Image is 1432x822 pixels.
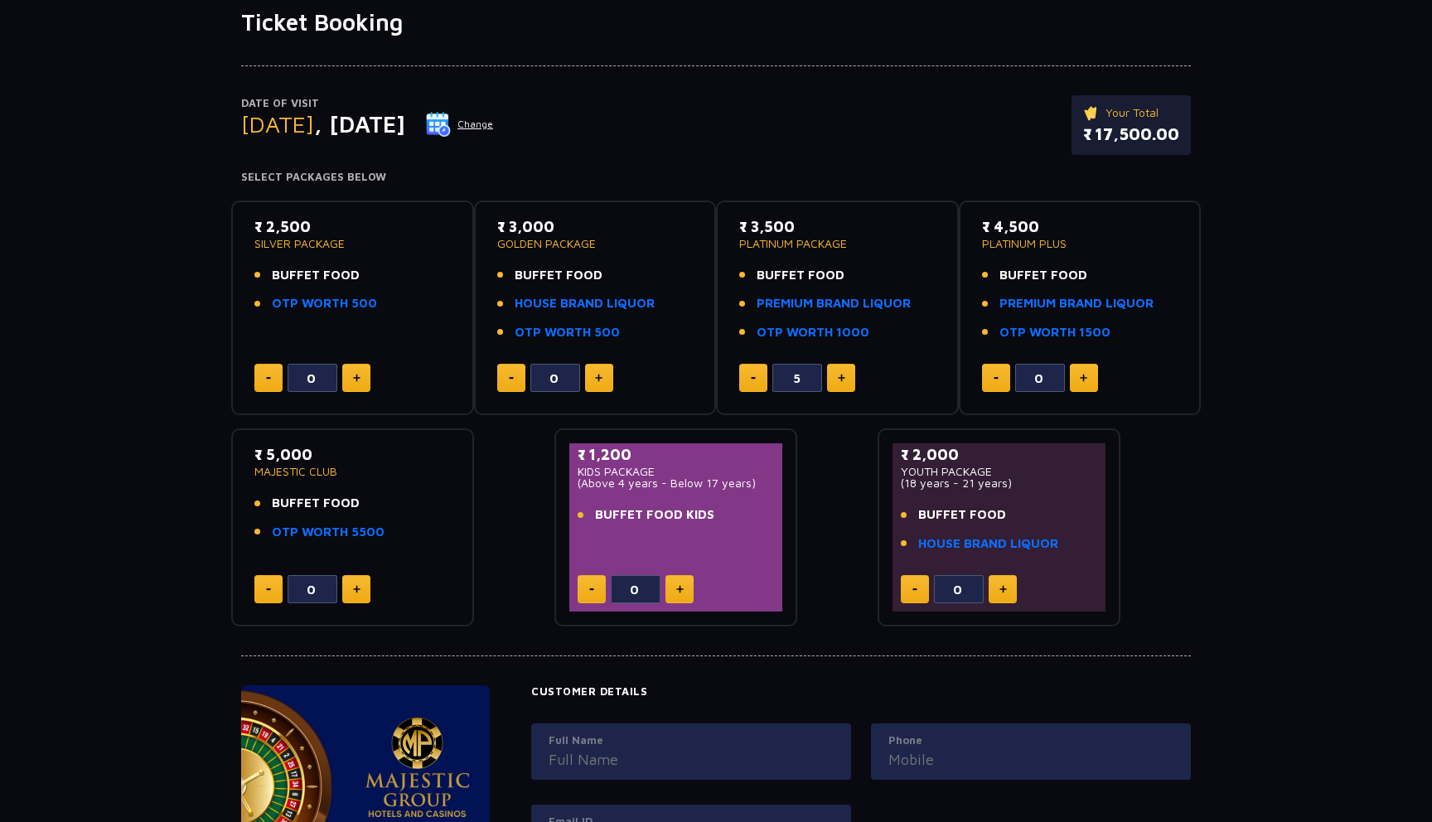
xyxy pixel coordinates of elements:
[314,110,405,138] span: , [DATE]
[497,215,694,238] p: ₹ 3,000
[999,266,1087,285] span: BUFFET FOOD
[739,238,936,249] p: PLATINUM PACKAGE
[751,377,756,380] img: minus
[999,323,1110,342] a: OTP WORTH 1500
[595,505,714,525] span: BUFFET FOOD KIDS
[982,238,1178,249] p: PLATINUM PLUS
[353,374,360,382] img: plus
[595,374,602,382] img: plus
[272,294,377,313] a: OTP WORTH 500
[901,477,1097,489] p: (18 years - 21 years)
[266,588,271,591] img: minus
[994,377,999,380] img: minus
[254,466,451,477] p: MAJESTIC CLUB
[999,294,1154,313] a: PREMIUM BRAND LIQUOR
[838,374,845,382] img: plus
[578,466,774,477] p: KIDS PACKAGE
[739,215,936,238] p: ₹ 3,500
[549,733,834,749] label: Full Name
[912,588,917,591] img: minus
[901,443,1097,466] p: ₹ 2,000
[1080,374,1087,382] img: plus
[578,443,774,466] p: ₹ 1,200
[1083,104,1101,122] img: ticket
[272,523,385,542] a: OTP WORTH 5500
[888,733,1173,749] label: Phone
[901,466,1097,477] p: YOUTH PACKAGE
[241,8,1191,36] h1: Ticket Booking
[515,294,655,313] a: HOUSE BRAND LIQUOR
[241,95,494,112] p: Date of Visit
[254,215,451,238] p: ₹ 2,500
[515,323,620,342] a: OTP WORTH 500
[1083,104,1179,122] p: Your Total
[509,377,514,380] img: minus
[254,443,451,466] p: ₹ 5,000
[888,748,1173,771] input: Mobile
[757,323,869,342] a: OTP WORTH 1000
[918,534,1058,554] a: HOUSE BRAND LIQUOR
[578,477,774,489] p: (Above 4 years - Below 17 years)
[918,505,1006,525] span: BUFFET FOOD
[272,494,360,513] span: BUFFET FOOD
[272,266,360,285] span: BUFFET FOOD
[266,377,271,380] img: minus
[549,748,834,771] input: Full Name
[999,585,1007,593] img: plus
[757,266,844,285] span: BUFFET FOOD
[425,111,494,138] button: Change
[757,294,911,313] a: PREMIUM BRAND LIQUOR
[531,685,1191,699] h4: Customer Details
[676,585,684,593] img: plus
[254,238,451,249] p: SILVER PACKAGE
[1083,122,1179,147] p: ₹ 17,500.00
[515,266,602,285] span: BUFFET FOOD
[497,238,694,249] p: GOLDEN PACKAGE
[982,215,1178,238] p: ₹ 4,500
[353,585,360,593] img: plus
[241,110,314,138] span: [DATE]
[241,171,1191,184] h4: Select Packages Below
[589,588,594,591] img: minus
